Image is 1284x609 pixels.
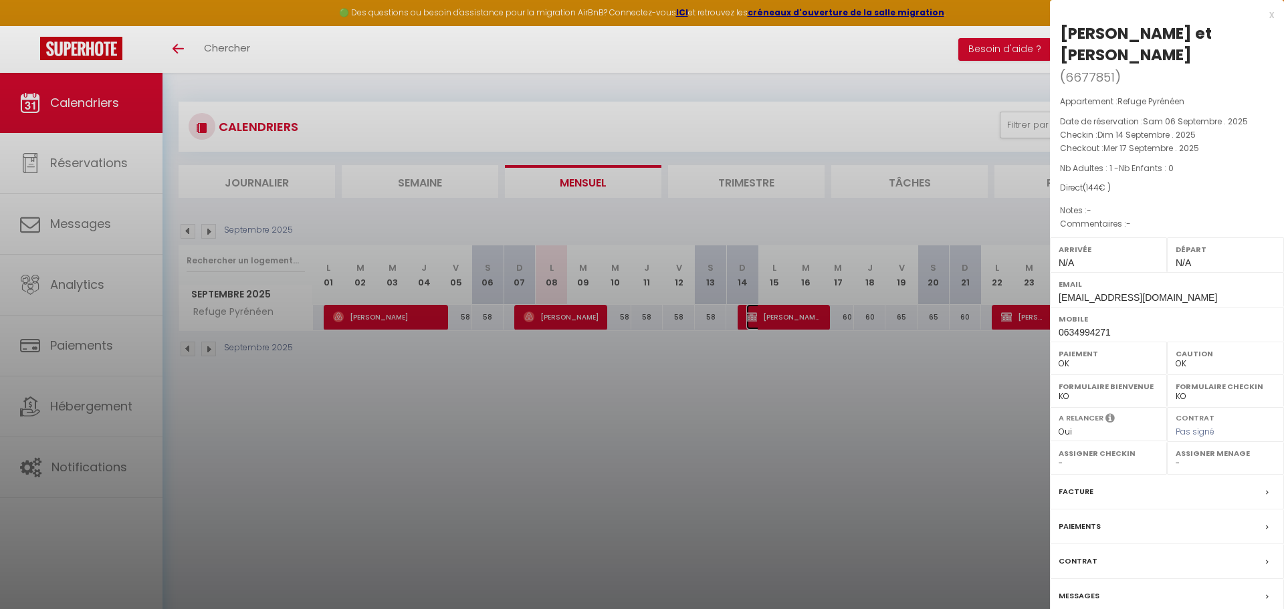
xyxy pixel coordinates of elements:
[1103,142,1199,154] span: Mer 17 Septembre . 2025
[1126,218,1131,229] span: -
[1059,589,1099,603] label: Messages
[1176,447,1275,460] label: Assigner Menage
[1059,485,1093,499] label: Facture
[1059,312,1275,326] label: Mobile
[1097,129,1196,140] span: Dim 14 Septembre . 2025
[1060,217,1274,231] p: Commentaires :
[1059,519,1101,533] label: Paiements
[1176,380,1275,393] label: Formulaire Checkin
[1119,162,1174,174] span: Nb Enfants : 0
[1176,412,1214,421] label: Contrat
[1176,257,1191,268] span: N/A
[1059,554,1097,568] label: Contrat
[1105,412,1115,427] i: Sélectionner OUI si vous souhaiter envoyer les séquences de messages post-checkout
[1176,243,1275,256] label: Départ
[1060,95,1274,108] p: Appartement :
[1060,23,1274,66] div: [PERSON_NAME] et [PERSON_NAME]
[1059,327,1111,338] span: 0634994271
[1176,347,1275,360] label: Caution
[1060,128,1274,142] p: Checkin :
[1060,162,1174,174] span: Nb Adultes : 1 -
[1176,426,1214,437] span: Pas signé
[1117,96,1184,107] span: Refuge Pyrénéen
[1065,69,1115,86] span: 6677851
[1059,412,1103,424] label: A relancer
[1060,115,1274,128] p: Date de réservation :
[1059,277,1275,291] label: Email
[11,5,51,45] button: Ouvrir le widget de chat LiveChat
[1059,347,1158,360] label: Paiement
[1087,205,1091,216] span: -
[1059,243,1158,256] label: Arrivée
[1060,204,1274,217] p: Notes :
[1060,182,1274,195] div: Direct
[1060,142,1274,155] p: Checkout :
[1086,182,1099,193] span: 144
[1059,380,1158,393] label: Formulaire Bienvenue
[1143,116,1248,127] span: Sam 06 Septembre . 2025
[1059,447,1158,460] label: Assigner Checkin
[1050,7,1274,23] div: x
[1059,292,1217,303] span: [EMAIL_ADDRESS][DOMAIN_NAME]
[1083,182,1111,193] span: ( € )
[1059,257,1074,268] span: N/A
[1060,68,1121,86] span: ( )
